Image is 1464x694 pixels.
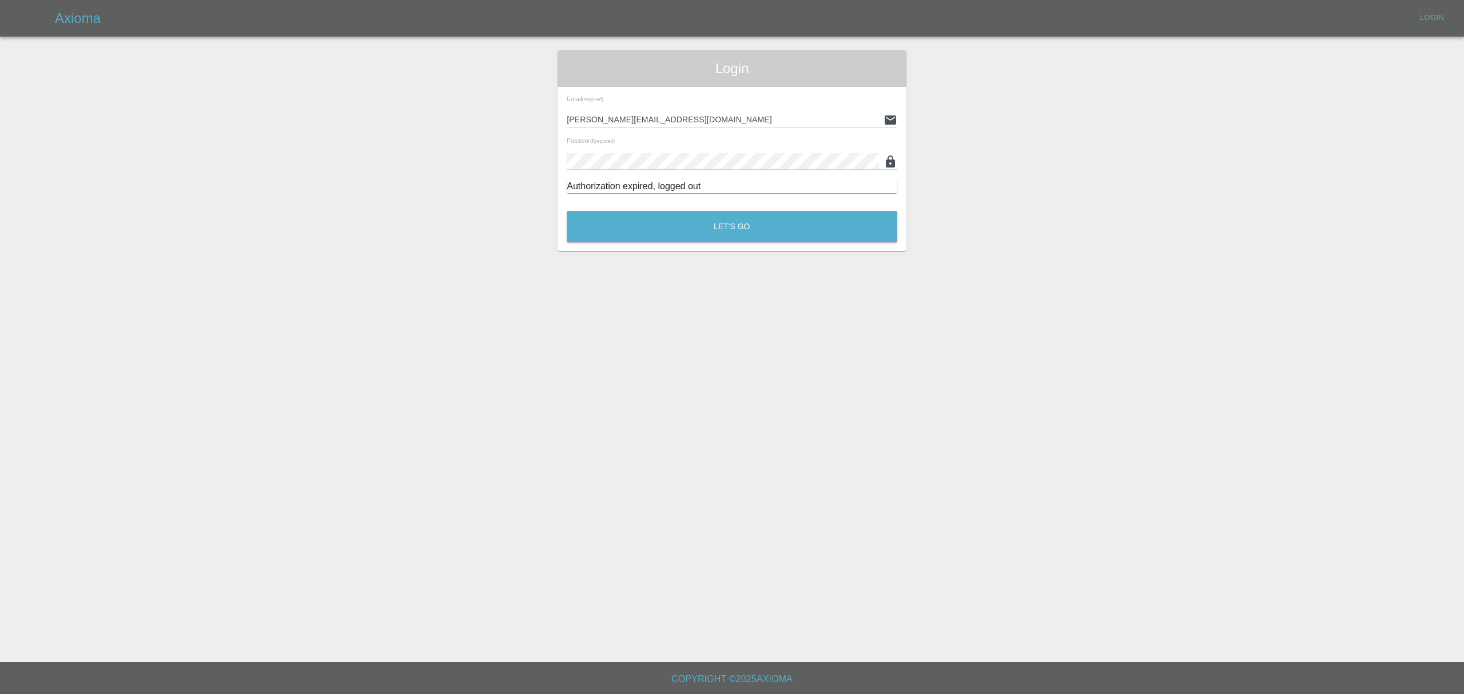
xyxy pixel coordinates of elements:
[9,671,1455,687] h6: Copyright © 2025 Axioma
[582,97,603,102] small: (required)
[567,137,615,144] span: Password
[567,180,897,193] div: Authorization expired, logged out
[567,59,897,78] span: Login
[1414,9,1450,27] a: Login
[55,9,101,27] h5: Axioma
[567,95,603,102] span: Email
[567,211,897,242] button: Let's Go
[594,139,615,144] small: (required)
